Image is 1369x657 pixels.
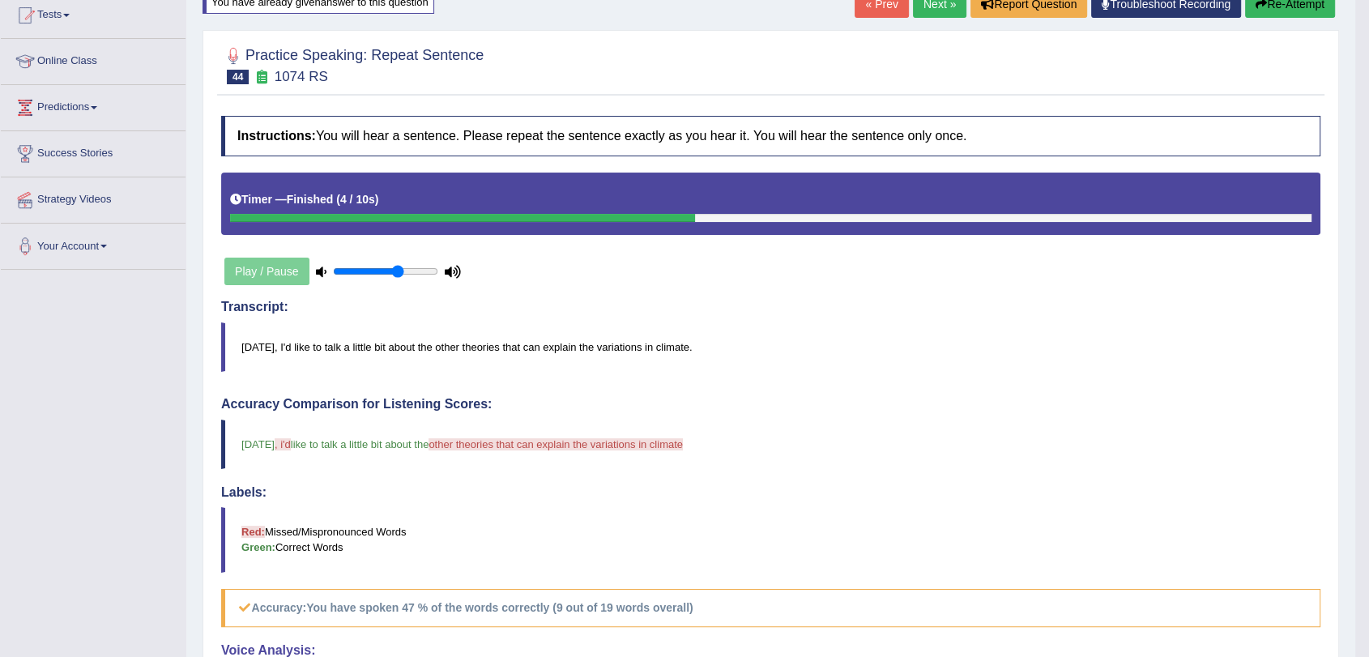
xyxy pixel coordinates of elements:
a: Strategy Videos [1,177,186,218]
small: 1074 RS [275,69,328,84]
b: ( [336,193,340,206]
b: Instructions: [237,129,316,143]
h5: Accuracy: [221,589,1320,627]
h2: Practice Speaking: Repeat Sentence [221,44,484,84]
h4: Accuracy Comparison for Listening Scores: [221,397,1320,412]
b: Finished [287,193,334,206]
b: Green: [241,541,275,553]
span: 44 [227,70,249,84]
small: Exam occurring question [253,70,270,85]
b: 4 / 10s [340,193,375,206]
blockquote: Missed/Mispronounced Words Correct Words [221,507,1320,572]
b: Red: [241,526,265,538]
h4: Labels: [221,485,1320,500]
span: other theories that can explain the variations in climate [429,438,683,450]
h5: Timer — [230,194,378,206]
a: Your Account [1,224,186,264]
blockquote: [DATE], I'd like to talk a little bit about the other theories that can explain the variations in... [221,322,1320,372]
h4: Transcript: [221,300,1320,314]
span: , i'd [275,438,291,450]
span: [DATE] [241,438,275,450]
a: Predictions [1,85,186,126]
b: ) [375,193,379,206]
b: You have spoken 47 % of the words correctly (9 out of 19 words overall) [306,601,693,614]
span: like to talk a little bit about the [291,438,429,450]
h4: You will hear a sentence. Please repeat the sentence exactly as you hear it. You will hear the se... [221,116,1320,156]
a: Success Stories [1,131,186,172]
a: Online Class [1,39,186,79]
